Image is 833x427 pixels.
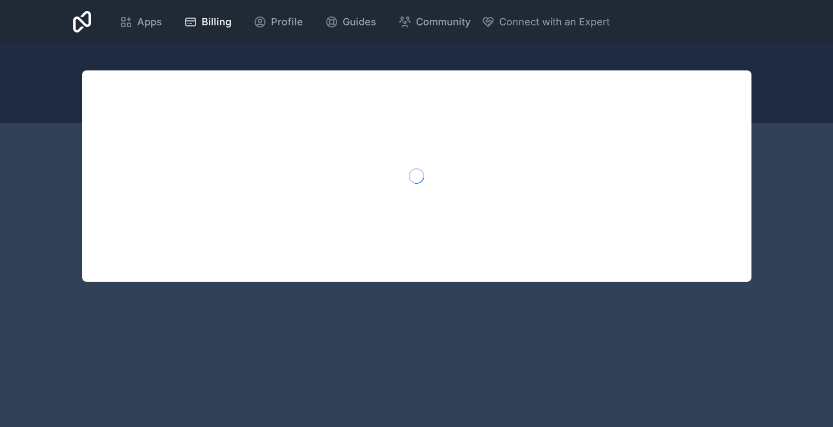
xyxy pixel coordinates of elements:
a: Guides [316,10,385,34]
button: Connect with an Expert [482,14,610,30]
a: Apps [111,10,171,34]
span: Apps [137,14,162,30]
span: Connect with an Expert [499,14,610,30]
a: Billing [175,10,240,34]
span: Profile [271,14,303,30]
span: Community [416,14,470,30]
span: Billing [202,14,231,30]
a: Community [390,10,479,34]
span: Guides [343,14,376,30]
a: Profile [245,10,312,34]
